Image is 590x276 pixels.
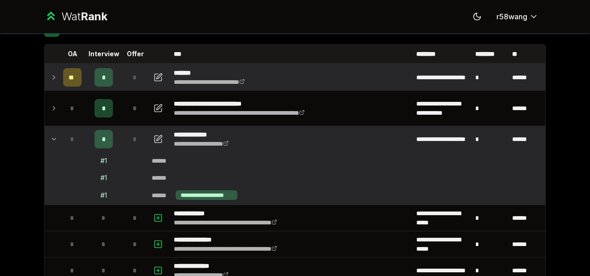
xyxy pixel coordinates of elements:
[100,156,107,165] div: # 1
[61,9,107,24] div: Wat
[68,49,77,59] p: OA
[88,49,119,59] p: Interview
[496,11,527,22] span: r58wang
[44,9,107,24] a: WatRank
[100,173,107,182] div: # 1
[100,191,107,200] div: # 1
[489,8,546,25] button: r58wang
[81,10,107,23] span: Rank
[127,49,144,59] p: Offer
